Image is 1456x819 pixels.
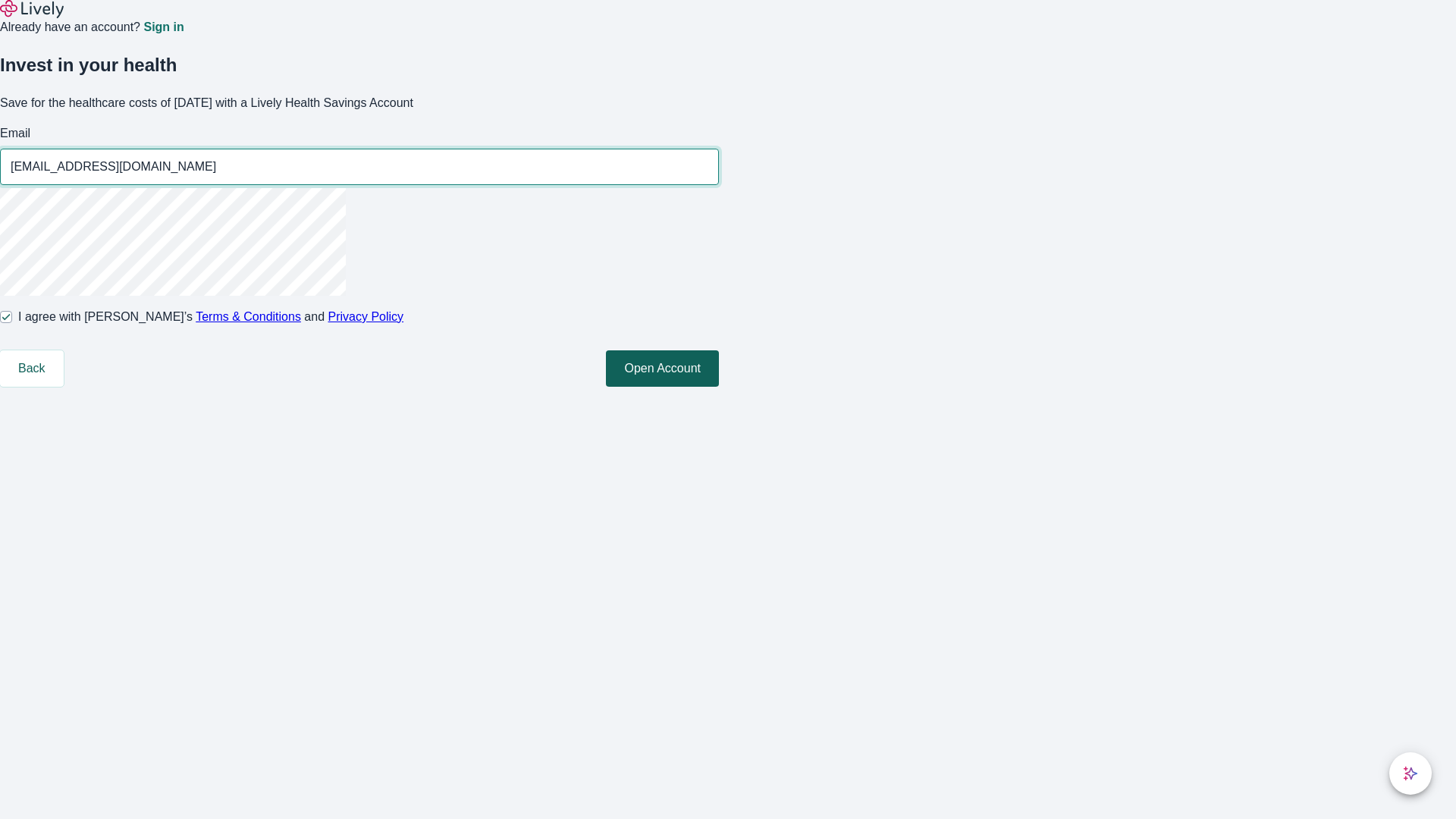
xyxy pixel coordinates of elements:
[328,310,404,323] a: Privacy Policy
[1389,752,1432,795] button: chat
[1403,766,1418,781] svg: Lively AI Assistant
[196,310,301,323] a: Terms & Conditions
[18,308,403,326] span: I agree with [PERSON_NAME]’s and
[606,350,719,387] button: Open Account
[143,21,184,33] a: Sign in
